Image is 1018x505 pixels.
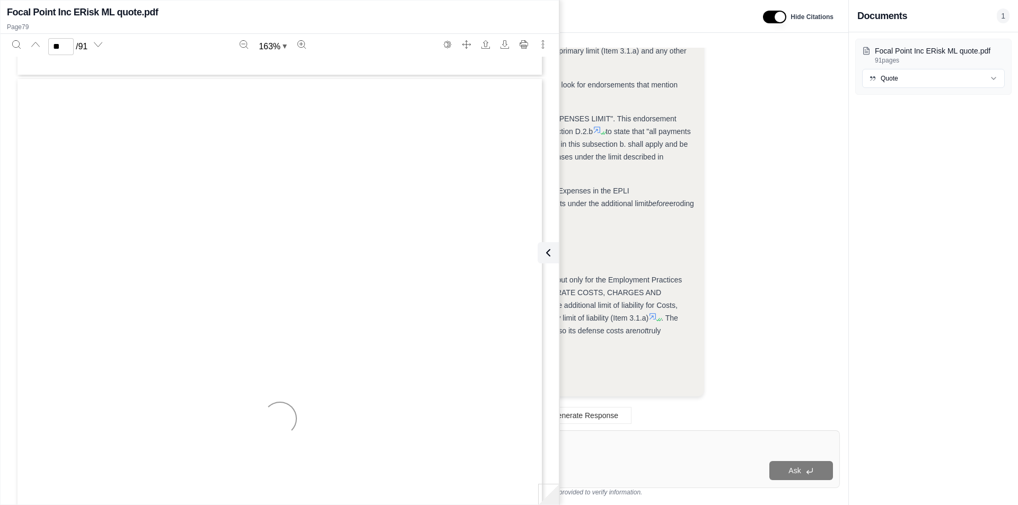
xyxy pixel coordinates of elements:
span: . The Directors & Officers (D&O) coverage does [331,314,678,335]
p: Focal Point Inc ERisk ML quote.pdf [875,46,1005,56]
em: not [636,326,646,335]
button: Open file [477,36,494,53]
button: Zoom document [254,38,291,55]
span: : "SEPARATE COSTS, CHARGES AND EXPENSES LIMIT". This endorsement modifies the Employment Practice... [331,114,677,136]
span: Hide Citations [791,13,833,21]
div: *Use references provided to verify information. [314,488,840,497]
button: Previous page [27,36,44,53]
button: Download [496,36,513,53]
span: / 91 [76,40,87,53]
button: Next page [90,36,107,53]
button: Search [8,36,25,53]
h3: Documents [857,8,907,23]
button: Focal Point Inc ERisk ML quote.pdf91pages [862,46,1005,65]
span: Ask [788,466,801,475]
button: Regenerate Response [522,407,631,424]
button: Switch to the dark theme [439,36,456,53]
button: Print [515,36,532,53]
button: Full screen [458,36,475,53]
h2: Focal Point Inc ERisk ML quote.pdf [7,5,158,20]
p: 91 pages [875,56,1005,65]
button: More actions [534,36,551,53]
span: 1 [997,8,1010,23]
span: 163 % [259,40,280,53]
button: Zoom out [235,36,252,53]
span: to eroding the primary limit of liability (Item 3.1.a) [488,314,648,322]
button: Ask [769,461,833,480]
input: Enter a page number [48,38,74,55]
em: before [648,199,669,208]
span: Regenerate Response [544,411,618,420]
button: Zoom in [293,36,310,53]
p: Page 79 [7,23,552,31]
